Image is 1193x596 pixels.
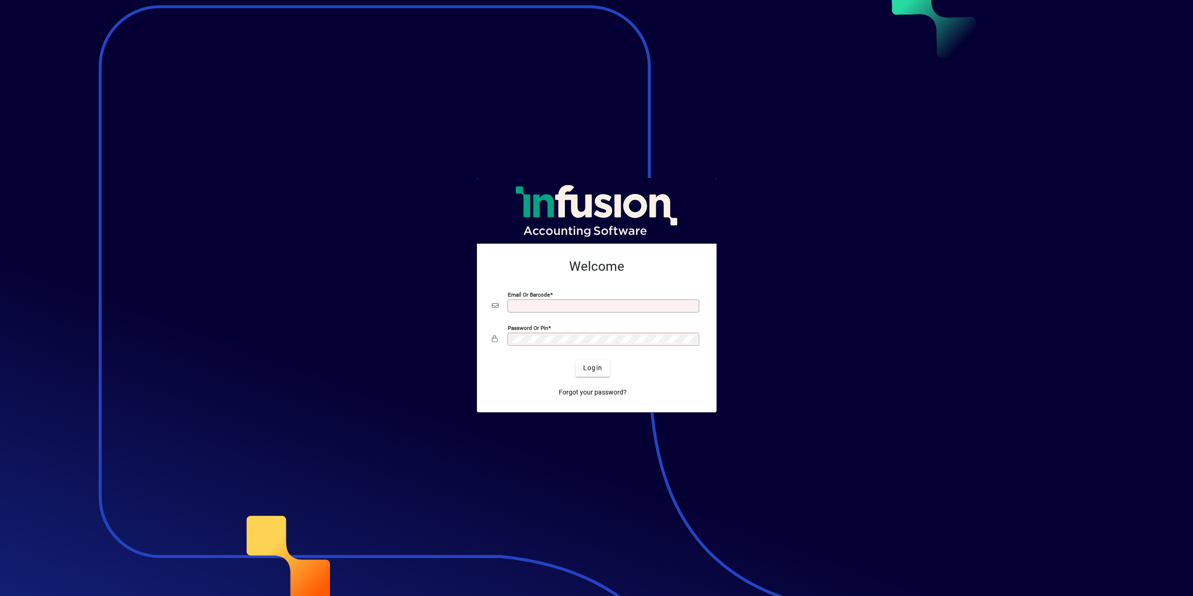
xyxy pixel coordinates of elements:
[583,363,602,373] span: Login
[559,387,627,397] span: Forgot your password?
[576,360,610,377] button: Login
[555,384,630,401] a: Forgot your password?
[508,324,548,331] mat-label: Password or Pin
[508,291,550,298] mat-label: Email or Barcode
[492,259,702,275] h2: Welcome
